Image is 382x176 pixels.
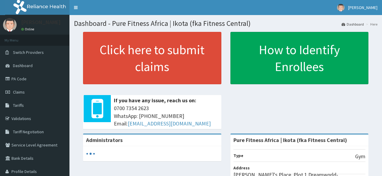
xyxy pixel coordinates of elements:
[230,32,369,84] a: How to Identify Enrollees
[86,149,95,158] svg: audio-loading
[86,137,123,144] b: Administrators
[13,63,33,68] span: Dashboard
[233,153,243,158] b: Type
[348,5,377,10] span: [PERSON_NAME]
[21,20,61,25] p: [PERSON_NAME]
[74,20,377,27] h1: Dashboard - Pure Fitness Africa | Ikota (fka Fitness Central)
[13,129,44,134] span: Tariff Negotiation
[233,165,250,171] b: Address
[128,120,211,127] a: [EMAIL_ADDRESS][DOMAIN_NAME]
[21,27,36,31] a: Online
[114,104,218,128] span: 0700 7354 2623 WhatsApp: [PHONE_NUMBER] Email:
[3,18,17,32] img: User Image
[13,50,44,55] span: Switch Providers
[364,22,377,27] li: Here
[13,103,24,108] span: Tariffs
[342,22,364,27] a: Dashboard
[233,137,347,144] strong: Pure Fitness Africa | Ikota (fka Fitness Central)
[83,32,221,84] a: Click here to submit claims
[13,89,25,95] span: Claims
[355,153,365,160] p: Gym
[337,4,345,11] img: User Image
[114,97,196,104] b: If you have any issue, reach us on:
